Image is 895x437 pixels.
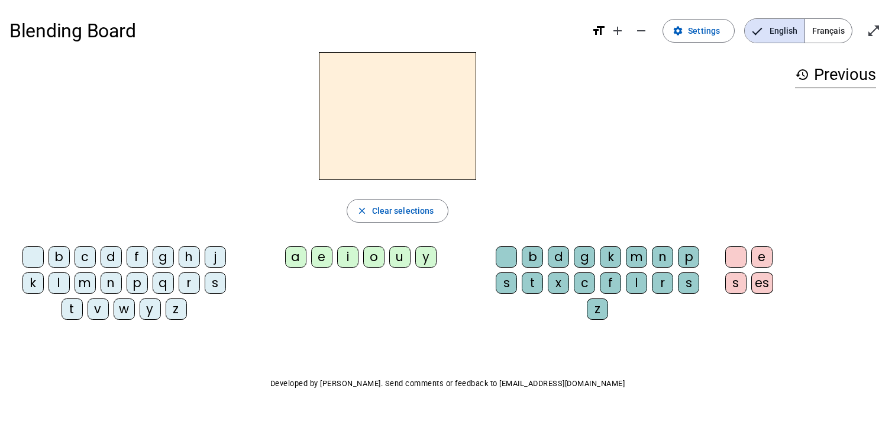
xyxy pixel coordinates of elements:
[88,298,109,320] div: v
[127,246,148,268] div: f
[372,204,434,218] span: Clear selections
[179,246,200,268] div: h
[101,272,122,294] div: n
[626,272,647,294] div: l
[574,246,595,268] div: g
[337,246,358,268] div: i
[548,272,569,294] div: x
[75,246,96,268] div: c
[166,298,187,320] div: z
[795,68,809,82] mat-icon: history
[652,272,673,294] div: r
[745,19,804,43] span: English
[9,12,582,50] h1: Blending Board
[415,246,437,268] div: y
[389,246,411,268] div: u
[522,246,543,268] div: b
[634,24,648,38] mat-icon: remove
[9,377,886,391] p: Developed by [PERSON_NAME]. Send comments or feedback to [EMAIL_ADDRESS][DOMAIN_NAME]
[311,246,332,268] div: e
[205,246,226,268] div: j
[678,246,699,268] div: p
[751,272,773,294] div: es
[629,19,653,43] button: Decrease font size
[548,246,569,268] div: d
[357,205,367,216] mat-icon: close
[347,199,449,223] button: Clear selections
[600,272,621,294] div: f
[574,272,595,294] div: c
[49,272,70,294] div: l
[587,298,608,320] div: z
[610,24,625,38] mat-icon: add
[22,272,44,294] div: k
[114,298,135,320] div: w
[606,19,629,43] button: Increase font size
[101,246,122,268] div: d
[153,272,174,294] div: q
[663,19,735,43] button: Settings
[285,246,306,268] div: a
[62,298,83,320] div: t
[496,272,517,294] div: s
[626,246,647,268] div: m
[600,246,621,268] div: k
[153,246,174,268] div: g
[652,246,673,268] div: n
[75,272,96,294] div: m
[678,272,699,294] div: s
[867,24,881,38] mat-icon: open_in_full
[751,246,773,268] div: e
[673,25,683,36] mat-icon: settings
[688,24,720,38] span: Settings
[363,246,385,268] div: o
[725,272,747,294] div: s
[805,19,852,43] span: Français
[205,272,226,294] div: s
[49,246,70,268] div: b
[862,19,886,43] button: Enter full screen
[795,62,876,88] h3: Previous
[744,18,852,43] mat-button-toggle-group: Language selection
[179,272,200,294] div: r
[140,298,161,320] div: y
[522,272,543,294] div: t
[127,272,148,294] div: p
[592,24,606,38] mat-icon: format_size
